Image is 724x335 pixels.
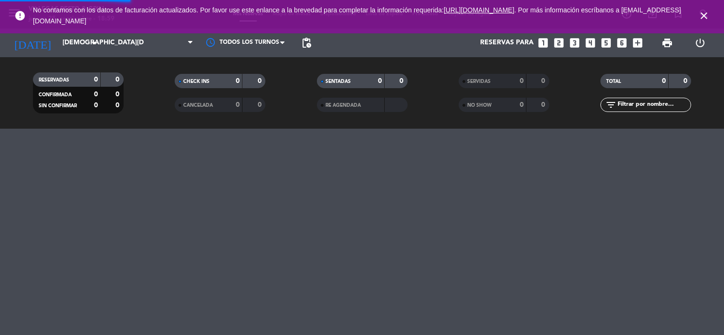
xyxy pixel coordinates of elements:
[541,102,547,108] strong: 0
[378,78,382,84] strong: 0
[605,99,617,111] i: filter_list
[600,37,612,49] i: looks_5
[467,79,491,84] span: SERVIDAS
[662,78,666,84] strong: 0
[553,37,565,49] i: looks_two
[236,102,240,108] strong: 0
[444,6,514,14] a: [URL][DOMAIN_NAME]
[33,6,681,25] span: No contamos con los datos de facturación actualizados. Por favor use este enlance a la brevedad p...
[683,78,689,84] strong: 0
[115,102,121,109] strong: 0
[467,103,492,108] span: NO SHOW
[7,32,58,53] i: [DATE]
[617,100,691,110] input: Filtrar por nombre...
[94,91,98,98] strong: 0
[258,102,263,108] strong: 0
[480,39,534,47] span: Reservas para
[301,37,312,49] span: pending_actions
[33,6,681,25] a: . Por más información escríbanos a [EMAIL_ADDRESS][DOMAIN_NAME]
[399,78,405,84] strong: 0
[631,37,644,49] i: add_box
[236,78,240,84] strong: 0
[584,37,597,49] i: looks_4
[325,103,361,108] span: RE AGENDADA
[258,78,263,84] strong: 0
[541,78,547,84] strong: 0
[39,78,69,82] span: RESERVADAS
[684,29,717,57] div: LOG OUT
[39,103,77,108] span: SIN CONFIRMAR
[325,79,351,84] span: SENTADAS
[115,76,121,83] strong: 0
[520,102,524,108] strong: 0
[661,37,673,49] span: print
[698,10,710,21] i: close
[183,79,210,84] span: CHECK INS
[94,102,98,109] strong: 0
[183,103,213,108] span: CANCELADA
[520,78,524,84] strong: 0
[89,37,100,49] i: arrow_drop_down
[568,37,581,49] i: looks_3
[115,91,121,98] strong: 0
[14,10,26,21] i: error
[39,92,72,97] span: CONFIRMADA
[537,37,549,49] i: looks_one
[94,76,98,83] strong: 0
[694,37,706,49] i: power_settings_new
[616,37,628,49] i: looks_6
[606,79,621,84] span: TOTAL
